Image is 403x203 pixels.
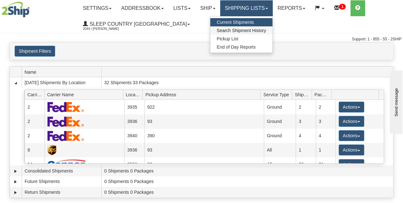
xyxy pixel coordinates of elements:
td: 1 [296,143,316,157]
td: Ground [264,114,296,129]
span: Pickup List [217,36,238,41]
a: Current Shipments [210,18,272,26]
td: [DATE] Shipments By Location [22,77,101,88]
a: Sleep Country [GEOGRAPHIC_DATA] 2044 / [PERSON_NAME] [78,16,195,32]
td: All [264,157,296,172]
td: All [264,143,296,157]
a: Lists [169,0,195,16]
a: Collapse [12,80,19,86]
a: 1 [329,0,350,16]
td: 93 [144,157,264,172]
span: Shipments [295,90,312,99]
button: Actions [339,159,364,170]
span: End of Day Reports [217,44,255,50]
td: 922 [144,100,264,114]
td: 1 [316,143,336,157]
img: FedEx Express® [47,116,84,127]
button: Actions [339,145,364,155]
span: Pickup Address [145,90,261,99]
span: 2044 / [PERSON_NAME] [83,26,131,32]
button: Actions [339,116,364,127]
td: Consolidated Shipments [22,166,101,176]
td: 32 Shipments 33 Packages [101,77,393,88]
a: Expand [12,189,19,196]
td: 3 [316,114,336,129]
td: 2 [25,114,45,129]
td: 3936 [124,143,144,157]
a: Reports [273,0,310,16]
td: 2 [25,100,45,114]
span: Carrier Id [27,90,44,99]
sup: 1 [339,4,346,10]
a: Pickup List [210,35,272,43]
button: Actions [339,130,364,141]
a: Ship [195,0,220,16]
td: 3940 [124,129,144,143]
td: 14 [25,157,45,172]
button: Shipment Filters [15,46,55,57]
td: 3935 [124,100,144,114]
span: Current Shipments [217,20,254,25]
a: Search Shipment History [210,26,272,35]
td: Future Shipments [22,176,101,187]
td: 93 [144,143,264,157]
div: Support: 1 - 855 - 55 - 2SHIP [2,37,401,42]
span: Location Id [126,90,143,99]
td: 390 [144,129,264,143]
img: FedEx Express® [47,102,84,112]
img: logo2044.jpg [2,2,30,17]
img: UPS [47,145,56,155]
button: Actions [339,102,364,112]
td: 4 [296,129,316,143]
td: Ground [264,100,296,114]
span: Service Type [263,90,292,99]
td: 3 [296,114,316,129]
td: 3936 [124,114,144,129]
img: Canpar [47,159,86,170]
td: 20 [296,157,316,172]
a: Shipping lists [220,0,273,16]
td: 4 [316,129,336,143]
td: 0 Shipments 0 Packages [101,166,393,176]
td: Ground [264,129,296,143]
div: Send message [5,5,59,10]
td: 3936 [124,157,144,172]
iframe: chat widget [388,69,402,134]
span: Sleep Country [GEOGRAPHIC_DATA] [88,21,187,27]
a: Expand [12,179,19,185]
a: Expand [12,168,19,174]
a: End of Day Reports [210,43,272,51]
td: 93 [144,114,264,129]
td: 2 [316,100,336,114]
td: 2 [25,129,45,143]
td: Return Shipments [22,187,101,198]
td: 21 [316,157,336,172]
td: 2 [296,100,316,114]
a: Addressbook [116,0,169,16]
img: FedEx Express® [47,131,84,141]
td: 0 Shipments 0 Packages [101,176,393,187]
span: Packages [314,90,331,99]
span: Name [25,67,101,77]
span: Search Shipment History [217,28,266,33]
td: 0 Shipments 0 Packages [101,187,393,198]
span: Carrier Name [47,90,123,99]
a: Settings [78,0,116,16]
td: 8 [25,143,45,157]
